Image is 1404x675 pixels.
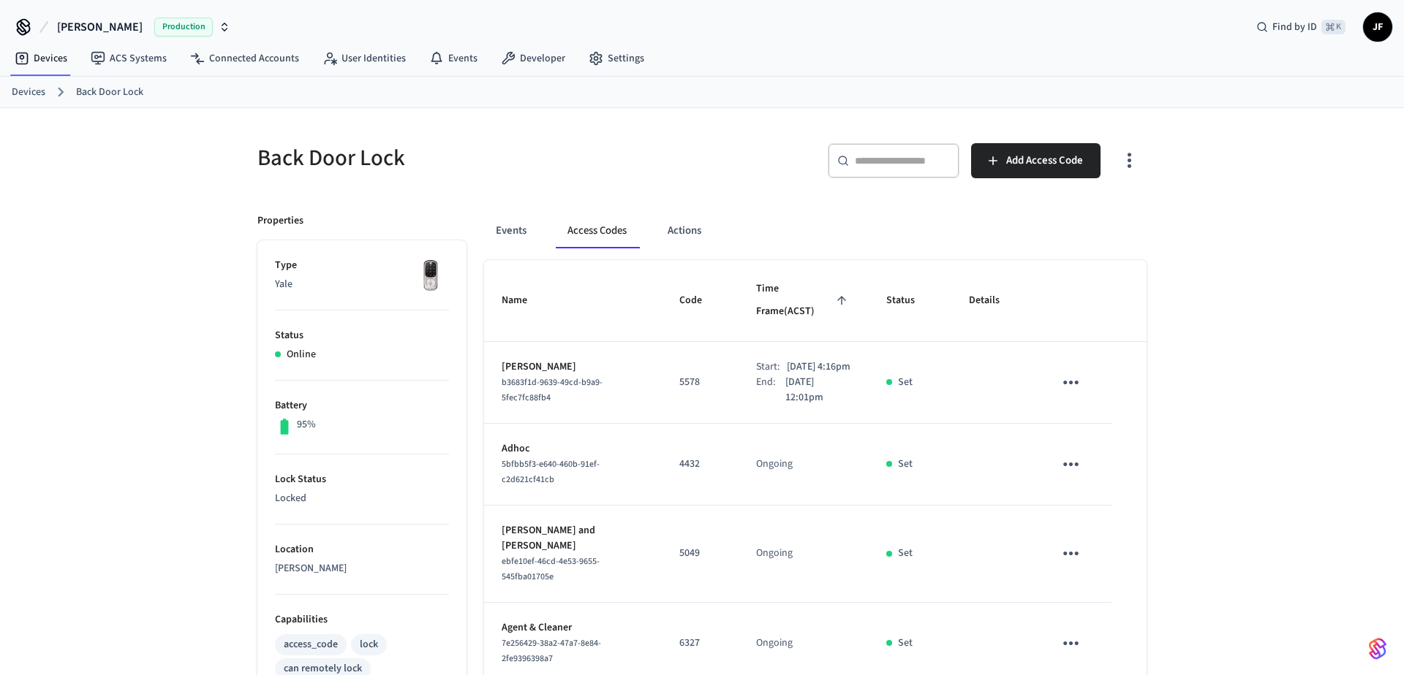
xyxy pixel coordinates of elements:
[502,555,600,583] span: ebfe10ef-46cd-4e53-9655-545fba01705e
[12,85,45,100] a: Devices
[886,289,934,312] span: Status
[502,289,546,312] span: Name
[1245,14,1357,40] div: Find by ID⌘ K
[257,213,303,229] p: Properties
[898,546,913,561] p: Set
[484,213,1147,248] div: ant example
[284,637,338,652] div: access_code
[787,359,850,375] p: [DATE] 4:16pm
[1272,20,1317,34] span: Find by ID
[756,359,787,375] div: Start:
[257,143,693,173] h5: Back Door Lock
[1363,12,1392,42] button: JF
[502,441,644,457] p: Adhoc
[502,523,644,554] p: [PERSON_NAME] and [PERSON_NAME]
[971,143,1101,178] button: Add Access Code
[502,620,644,636] p: Agent & Cleaner
[756,278,851,324] span: Time Frame(ACST)
[785,375,851,405] p: [DATE] 12:01pm
[3,45,79,72] a: Devices
[275,472,449,487] p: Lock Status
[79,45,178,72] a: ACS Systems
[275,542,449,557] p: Location
[898,375,913,390] p: Set
[489,45,577,72] a: Developer
[679,546,721,561] p: 5049
[1006,151,1083,170] span: Add Access Code
[484,213,538,248] button: Events
[679,289,721,312] span: Code
[275,561,449,576] p: [PERSON_NAME]
[275,612,449,628] p: Capabilities
[287,347,316,362] p: Online
[154,18,213,37] span: Production
[1321,20,1345,34] span: ⌘ K
[679,636,721,651] p: 6327
[898,636,913,651] p: Set
[679,457,721,472] p: 4432
[275,491,449,506] p: Locked
[76,85,143,100] a: Back Door Lock
[969,289,1019,312] span: Details
[275,328,449,343] p: Status
[360,637,378,652] div: lock
[178,45,311,72] a: Connected Accounts
[311,45,418,72] a: User Identities
[656,213,713,248] button: Actions
[502,359,644,375] p: [PERSON_NAME]
[418,45,489,72] a: Events
[412,258,449,294] img: Yale Assure Touchscreen Wifi Smart Lock, Satin Nickel, Front
[1369,637,1386,660] img: SeamLogoGradient.69752ec5.svg
[556,213,638,248] button: Access Codes
[739,506,869,603] td: Ongoing
[756,375,785,405] div: End:
[275,398,449,413] p: Battery
[502,458,600,486] span: 5bfbb5f3-e640-460b-91ef-c2d621cf41cb
[739,424,869,506] td: Ongoing
[577,45,656,72] a: Settings
[679,375,721,390] p: 5578
[898,457,913,472] p: Set
[297,417,316,432] p: 95%
[502,376,603,404] span: b3683f1d-9639-49cd-b9a9-5fec7fc88fb4
[1365,14,1391,40] span: JF
[57,18,143,36] span: [PERSON_NAME]
[275,277,449,292] p: Yale
[502,637,601,665] span: 7e256429-38a2-47a7-8e84-2fe9396398a7
[275,258,449,273] p: Type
